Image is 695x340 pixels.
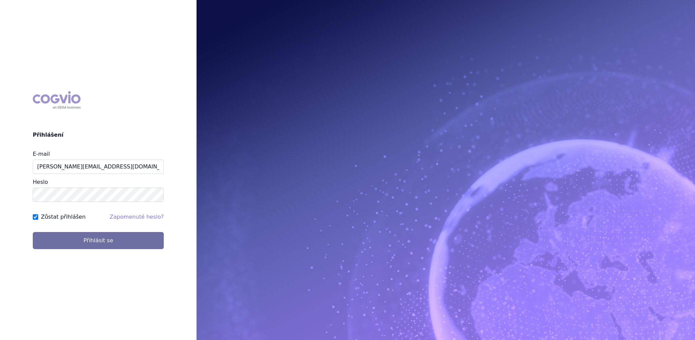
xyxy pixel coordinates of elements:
[33,232,164,249] button: Přihlásit se
[110,214,164,220] a: Zapomenuté heslo?
[33,179,48,185] label: Heslo
[33,91,81,109] div: COGVIO
[33,151,50,157] label: E-mail
[33,131,164,139] h2: Přihlášení
[41,213,86,221] label: Zůstat přihlášen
